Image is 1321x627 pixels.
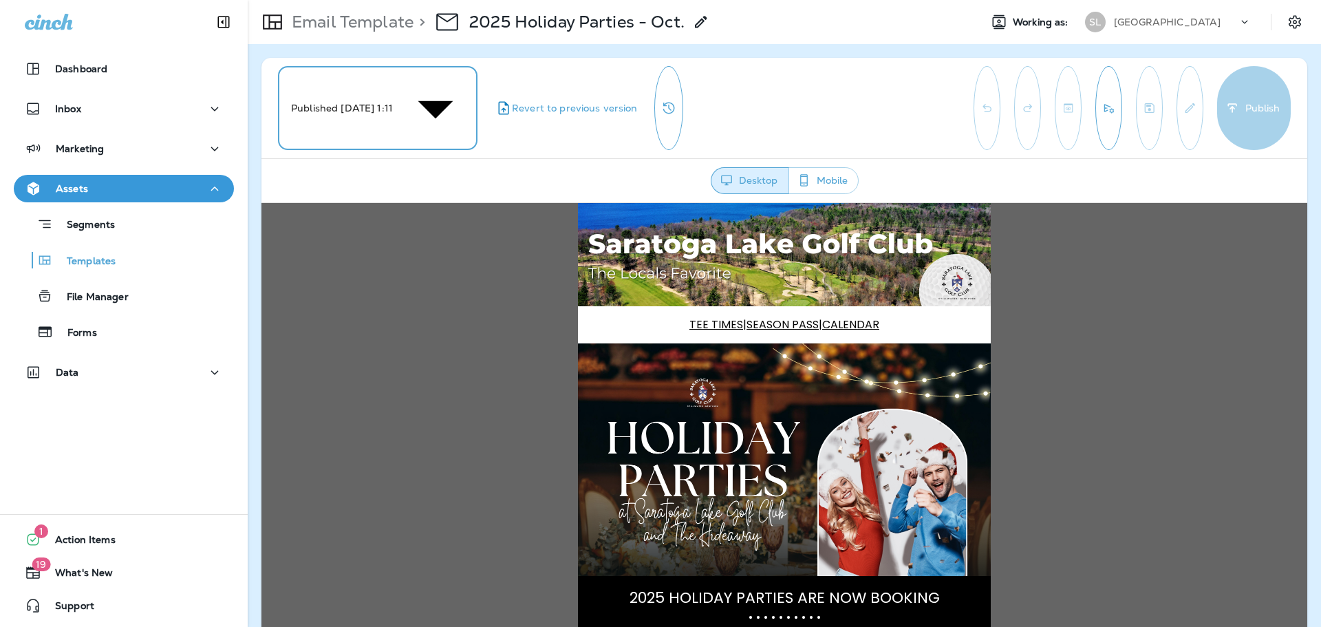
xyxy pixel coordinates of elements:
span: 1 [34,524,48,538]
img: 2025 Holiday Parties [316,140,729,373]
a: CALENDAR [561,114,618,129]
span: It’s never too early to plan an unforgettable celebration! [350,436,696,453]
span: Working as: [1013,17,1071,28]
p: Dashboard [55,63,107,74]
div: Published [DATE] 1:11 PM [288,101,372,115]
span: 2025 HOLIDAY PARTIES ARE NOW BOOKING [368,384,678,405]
span: 19 [32,557,50,571]
span: Revert to previous version [512,102,638,115]
button: Collapse Sidebar [204,8,243,36]
p: > [414,12,425,32]
a: SEASON PASS [485,114,557,129]
span: • • • • • • • • • • [487,406,559,423]
button: View Changelog [654,66,683,150]
p: Forms [54,327,97,340]
p: [GEOGRAPHIC_DATA] [1114,17,1221,28]
a: TEE TIMES [428,114,482,129]
span: The team at [GEOGRAPHIC_DATA] and The Hideaway is excited to announce that we are now booking for... [343,454,702,484]
p: Email Template [286,12,414,32]
span: Action Items [41,534,116,551]
p: Data [56,367,79,378]
p: Marketing [56,143,104,154]
button: Mobile [788,167,859,194]
p: Assets [56,183,88,194]
p: 2025 Holiday Parties - Oct. [469,12,685,32]
p: Templates [53,255,116,268]
span: What's New [41,567,113,584]
button: Send test email [1095,66,1122,150]
button: Settings [1282,10,1307,34]
button: Desktop [711,167,789,194]
span: Support [41,600,94,617]
div: SL [1085,12,1106,32]
p: Segments [53,219,115,233]
span: | | [428,114,618,129]
p: File Manager [53,291,129,304]
p: Inbox [55,103,81,114]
